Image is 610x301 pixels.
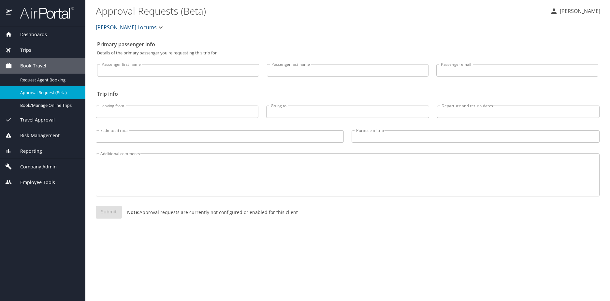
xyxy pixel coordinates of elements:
button: [PERSON_NAME] Locums [93,21,167,34]
span: Risk Management [12,132,60,139]
h2: Primary passenger info [97,39,598,50]
span: Employee Tools [12,179,55,186]
span: Trips [12,47,31,54]
span: Book Travel [12,62,46,69]
h1: Approval Requests (Beta) [96,1,545,21]
span: [PERSON_NAME] Locums [96,23,157,32]
p: [PERSON_NAME] [558,7,600,15]
span: Dashboards [12,31,47,38]
h2: Trip info [97,89,598,99]
span: Travel Approval [12,116,55,123]
img: icon-airportal.png [6,7,13,19]
p: Approval requests are currently not configured or enabled for this client [122,209,298,216]
span: Book/Manage Online Trips [20,102,78,108]
span: Company Admin [12,163,57,170]
img: airportal-logo.png [13,7,74,19]
button: [PERSON_NAME] [547,5,603,17]
span: Request Agent Booking [20,77,78,83]
span: Reporting [12,148,42,155]
strong: Note: [127,209,139,215]
p: Details of the primary passenger you're requesting this trip for [97,51,598,55]
span: Approval Request (Beta) [20,90,78,96]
